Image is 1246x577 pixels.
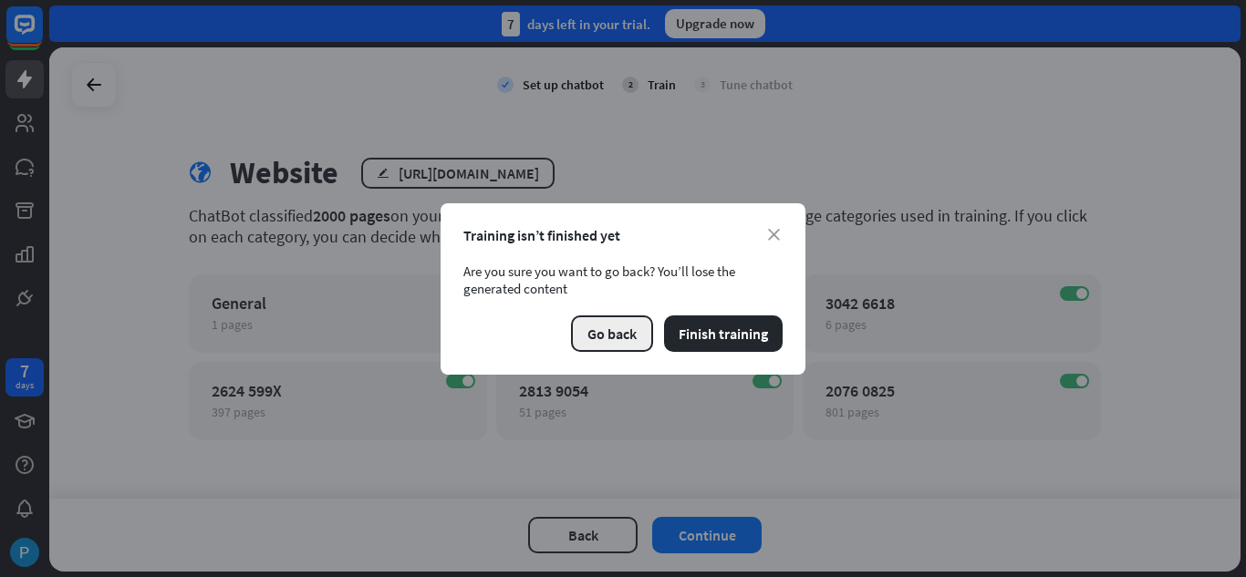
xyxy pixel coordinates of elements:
[768,229,780,241] i: close
[15,7,69,62] button: Open LiveChat chat widget
[463,226,783,244] div: Training isn’t finished yet
[463,263,783,297] div: Are you sure you want to go back? You’ll lose the generated content
[571,315,653,352] button: Go back
[664,315,783,352] button: Finish training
